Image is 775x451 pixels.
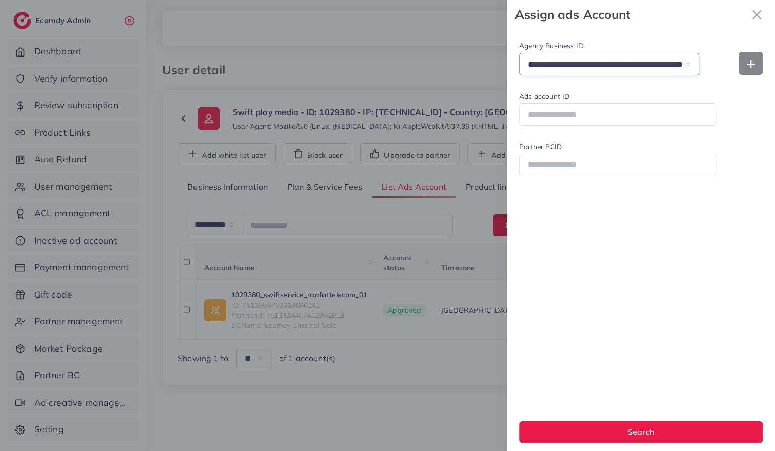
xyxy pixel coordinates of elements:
[519,142,716,152] label: Partner BCID
[519,41,699,51] label: Agency Business ID
[628,427,654,437] span: Search
[747,60,755,68] img: Add new
[519,421,763,443] button: Search
[747,4,767,25] button: Close
[747,5,767,25] svg: x
[515,6,747,23] strong: Assign ads Account
[519,91,716,101] label: Ads account ID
